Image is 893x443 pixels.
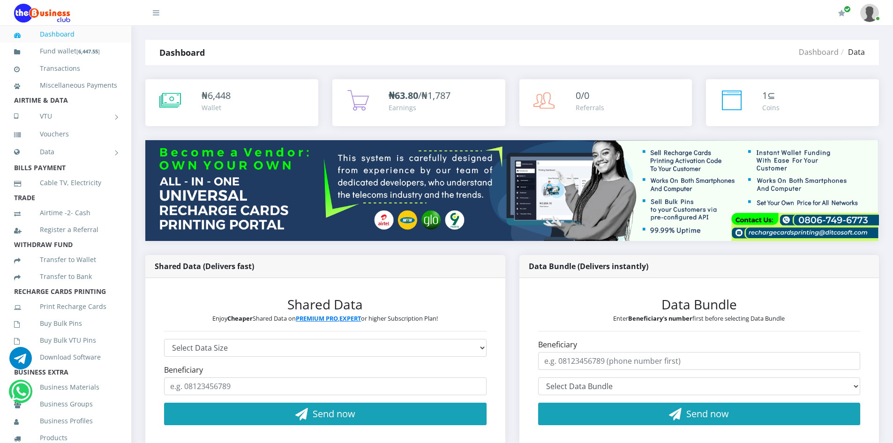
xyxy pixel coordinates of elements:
h3: Shared Data [164,297,487,313]
strong: Dashboard [159,47,205,58]
a: VTU [14,105,117,128]
button: Send now [164,403,487,425]
label: Beneficiary [164,364,203,375]
a: Miscellaneous Payments [14,75,117,96]
a: Cable TV, Electricity [14,172,117,194]
a: Business Profiles [14,410,117,432]
input: e.g. 08123456789 (phone number first) [538,352,861,370]
li: Data [839,46,865,58]
div: Wallet [202,103,231,113]
a: Dashboard [14,23,117,45]
a: Chat for support [9,354,32,369]
img: User [860,4,879,22]
div: Coins [762,103,780,113]
div: ⊆ [762,89,780,103]
label: Beneficiary [538,339,577,350]
small: Enter first before selecting Data Bundle [613,314,785,323]
div: Referrals [576,103,604,113]
a: EXPERT [339,314,361,323]
strong: Data Bundle (Delivers instantly) [529,261,648,271]
span: Renew/Upgrade Subscription [844,6,851,13]
span: Send now [686,407,729,420]
a: Chat for support [11,387,30,403]
a: PREMIUM PRO [296,314,338,323]
i: Renew/Upgrade Subscription [838,9,845,17]
a: Business Groups [14,393,117,415]
a: Transactions [14,58,117,79]
a: Download Software [14,346,117,368]
a: Print Recharge Cards [14,296,117,317]
div: ₦ [202,89,231,103]
span: 1 [762,89,767,102]
a: Dashboard [799,47,839,57]
span: Send now [313,407,355,420]
a: Data [14,140,117,164]
small: Enjoy Shared Data on , or higher Subscription Plan! [212,314,438,323]
a: Business Materials [14,376,117,398]
img: multitenant_rcp.png [145,140,879,241]
b: 6,447.55 [78,48,98,55]
a: Airtime -2- Cash [14,202,117,224]
a: ₦6,448 Wallet [145,79,318,126]
b: Cheaper [227,314,253,323]
span: /₦1,787 [389,89,450,102]
a: Fund wallet[6,447.55] [14,40,117,62]
span: 0/0 [576,89,589,102]
button: Send now [538,403,861,425]
a: Buy Bulk Pins [14,313,117,334]
input: e.g. 08123456789 [164,377,487,395]
b: ₦63.80 [389,89,418,102]
strong: Shared Data (Delivers fast) [155,261,254,271]
a: Vouchers [14,123,117,145]
span: 6,448 [208,89,231,102]
img: Logo [14,4,70,23]
a: Buy Bulk VTU Pins [14,330,117,351]
div: Earnings [389,103,450,113]
a: Transfer to Wallet [14,249,117,270]
a: Register a Referral [14,219,117,240]
a: ₦63.80/₦1,787 Earnings [332,79,505,126]
a: Transfer to Bank [14,266,117,287]
h3: Data Bundle [538,297,861,313]
a: 0/0 Referrals [519,79,692,126]
small: [ ] [76,48,100,55]
b: Beneficiary's number [628,314,692,323]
